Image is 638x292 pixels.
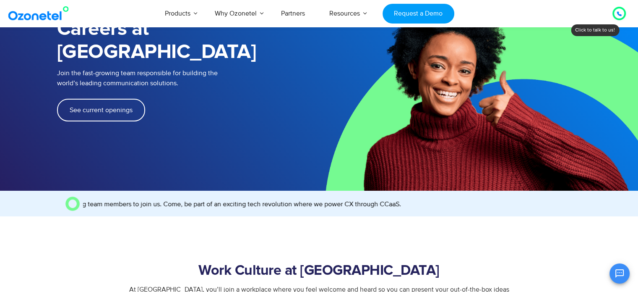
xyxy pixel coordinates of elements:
[57,99,145,121] a: See current openings
[609,263,630,284] button: Open chat
[83,199,573,209] marquee: And we are on the lookout for passionate,self-driven, hardworking team members to join us. Come, ...
[84,263,555,279] h2: Work Culture at [GEOGRAPHIC_DATA]
[65,197,80,211] img: O Image
[57,68,307,88] p: Join the fast-growing team responsible for building the world’s leading communication solutions.
[70,107,133,113] span: See current openings
[57,18,319,64] h1: Careers at [GEOGRAPHIC_DATA]
[383,4,454,24] a: Request a Demo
